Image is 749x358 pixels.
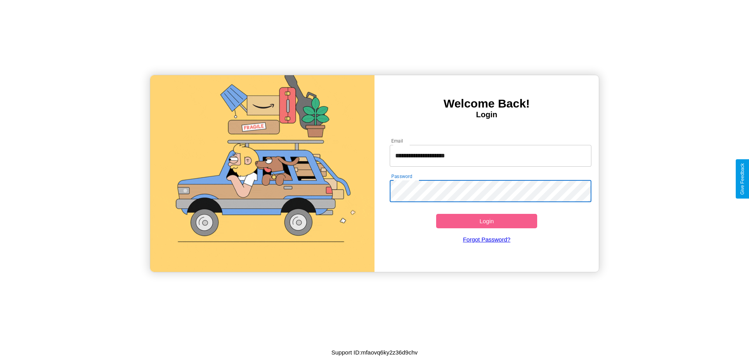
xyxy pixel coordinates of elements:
[740,163,745,195] div: Give Feedback
[391,173,412,180] label: Password
[374,110,599,119] h4: Login
[374,97,599,110] h3: Welcome Back!
[386,228,588,250] a: Forgot Password?
[391,138,403,144] label: Email
[150,75,374,272] img: gif
[332,347,418,358] p: Support ID: mfaovq6ky2z36d9chv
[436,214,537,228] button: Login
